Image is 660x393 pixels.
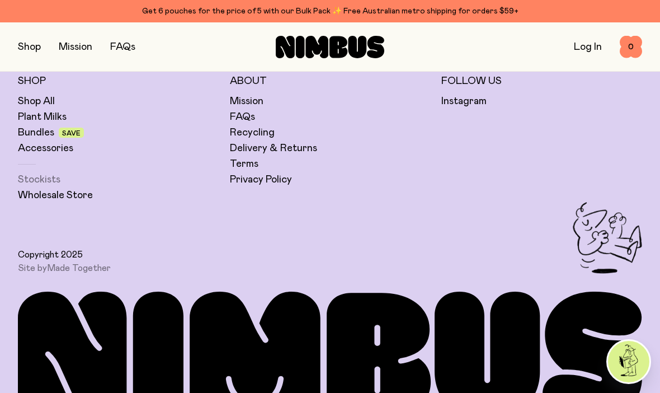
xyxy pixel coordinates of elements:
span: Site by [18,263,111,274]
a: Privacy Policy [230,173,292,186]
a: Instagram [441,95,487,108]
img: agent [608,341,649,382]
span: Copyright 2025 [18,249,83,260]
a: Accessories [18,142,73,155]
div: Get 6 pouches for the price of 5 with our Bulk Pack ✨ Free Australian metro shipping for orders $59+ [18,4,642,18]
a: Bundles [18,126,54,139]
h5: Shop [18,74,219,88]
a: Mission [230,95,263,108]
a: Wholesale Store [18,189,93,202]
a: Delivery & Returns [230,142,317,155]
a: FAQs [230,110,255,124]
a: Log In [574,42,602,52]
span: Save [62,130,81,137]
a: Plant Milks [18,110,67,124]
a: Stockists [18,173,60,186]
a: FAQs [110,42,135,52]
a: Recycling [230,126,275,139]
a: Made Together [47,264,111,273]
h5: Follow Us [441,74,642,88]
a: Terms [230,157,258,171]
h5: About [230,74,431,88]
button: 0 [620,36,642,58]
a: Mission [59,42,92,52]
a: Shop All [18,95,55,108]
